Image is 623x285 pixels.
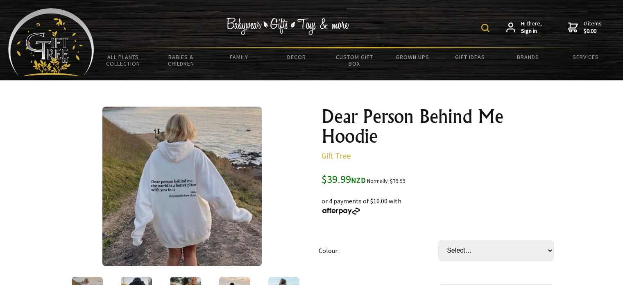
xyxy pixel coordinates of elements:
[351,176,366,185] span: NZD
[322,150,351,161] a: Gift Tree
[441,48,499,66] a: Gift Ideas
[584,27,602,35] strong: $0.00
[322,207,361,215] img: Afterpay
[227,18,349,35] img: Babywear - Gifts - Toys & more
[322,107,561,146] h1: Dear Person Behind Me Hoodie
[322,172,366,186] span: $39.99
[584,20,602,34] span: 0 items
[210,48,267,66] a: Family
[152,48,210,72] a: Babies & Children
[94,48,152,72] a: All Plants Collection
[506,20,542,34] a: Hi there,Sign in
[481,24,489,32] img: product search
[102,107,262,266] img: Dear Person Behind Me Hoodie
[367,178,406,185] small: Normally: $79.99
[521,27,542,35] strong: Sign in
[322,186,561,216] div: or 4 payments of $10.00 with
[326,48,383,72] a: Custom Gift Box
[383,48,441,66] a: Grown Ups
[8,8,94,76] img: Babyware - Gifts - Toys and more...
[499,48,557,66] a: Brands
[268,48,326,66] a: Decor
[319,229,438,272] td: Colour:
[568,20,602,34] a: 0 items$0.00
[521,20,542,34] span: Hi there,
[557,48,615,66] a: Services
